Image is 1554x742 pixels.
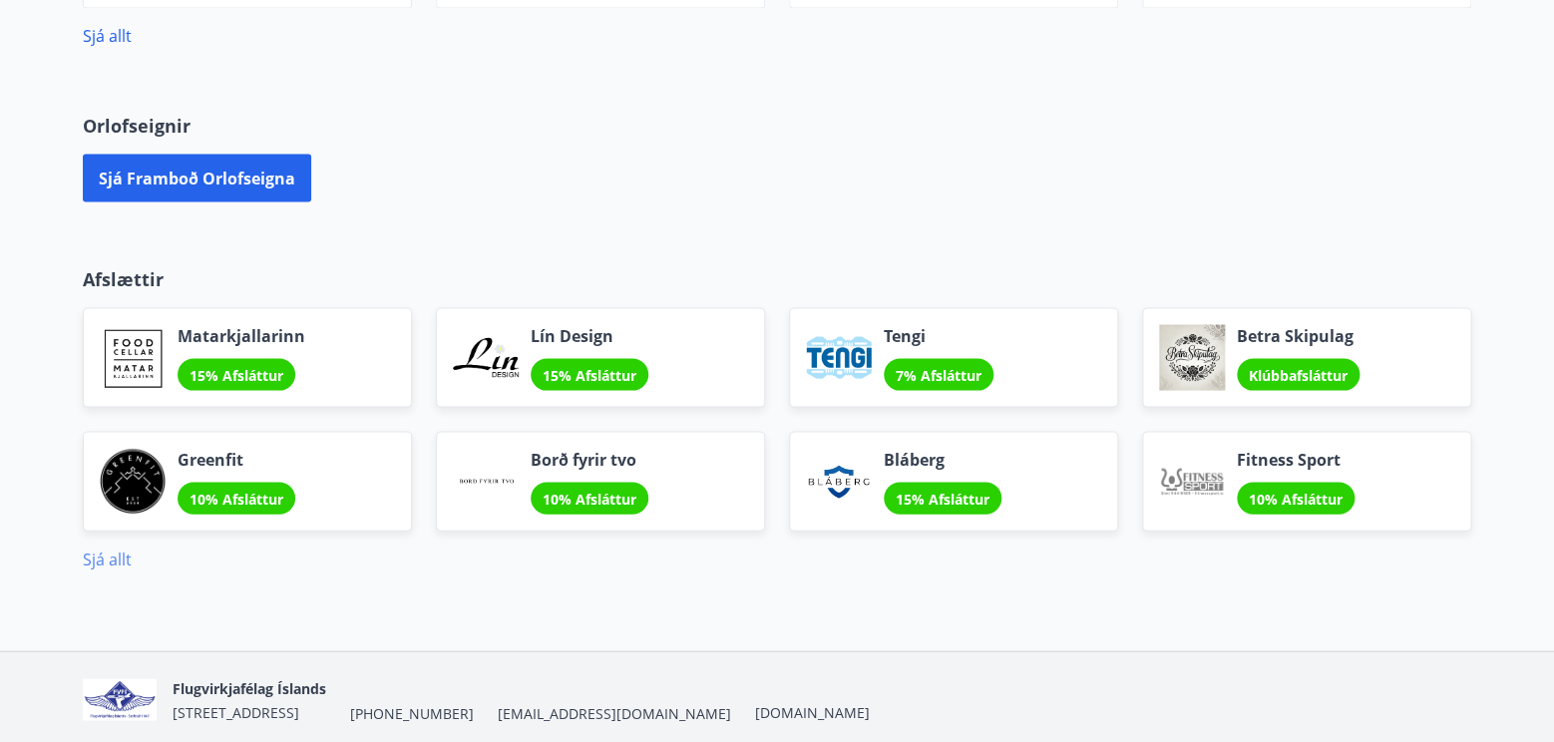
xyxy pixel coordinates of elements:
[896,365,981,384] span: 7% Afsláttur
[83,265,1471,291] p: Afslættir
[884,448,1001,470] span: Bláberg
[1237,324,1360,346] span: Betra Skipulag
[884,324,993,346] span: Tengi
[83,112,191,138] span: Orlofseignir
[190,489,283,508] span: 10% Afsláttur
[178,448,295,470] span: Greenfit
[83,25,132,47] a: Sjá allt
[178,324,305,346] span: Matarkjallarinn
[498,703,731,723] span: [EMAIL_ADDRESS][DOMAIN_NAME]
[1249,489,1343,508] span: 10% Afsláttur
[755,702,870,721] a: [DOMAIN_NAME]
[531,448,648,470] span: Borð fyrir tvo
[531,324,648,346] span: Lín Design
[896,489,989,508] span: 15% Afsláttur
[190,365,283,384] span: 15% Afsláttur
[173,678,326,697] span: Flugvirkjafélag Íslands
[83,548,132,569] a: Sjá allt
[543,365,636,384] span: 15% Afsláttur
[1249,365,1348,384] span: Klúbbafsláttur
[350,703,474,723] span: [PHONE_NUMBER]
[83,154,311,201] button: Sjá framboð orlofseigna
[83,678,157,721] img: jfCJGIgpp2qFOvTFfsN21Zau9QV3gluJVgNw7rvD.png
[1237,448,1355,470] span: Fitness Sport
[543,489,636,508] span: 10% Afsláttur
[173,702,299,721] span: [STREET_ADDRESS]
